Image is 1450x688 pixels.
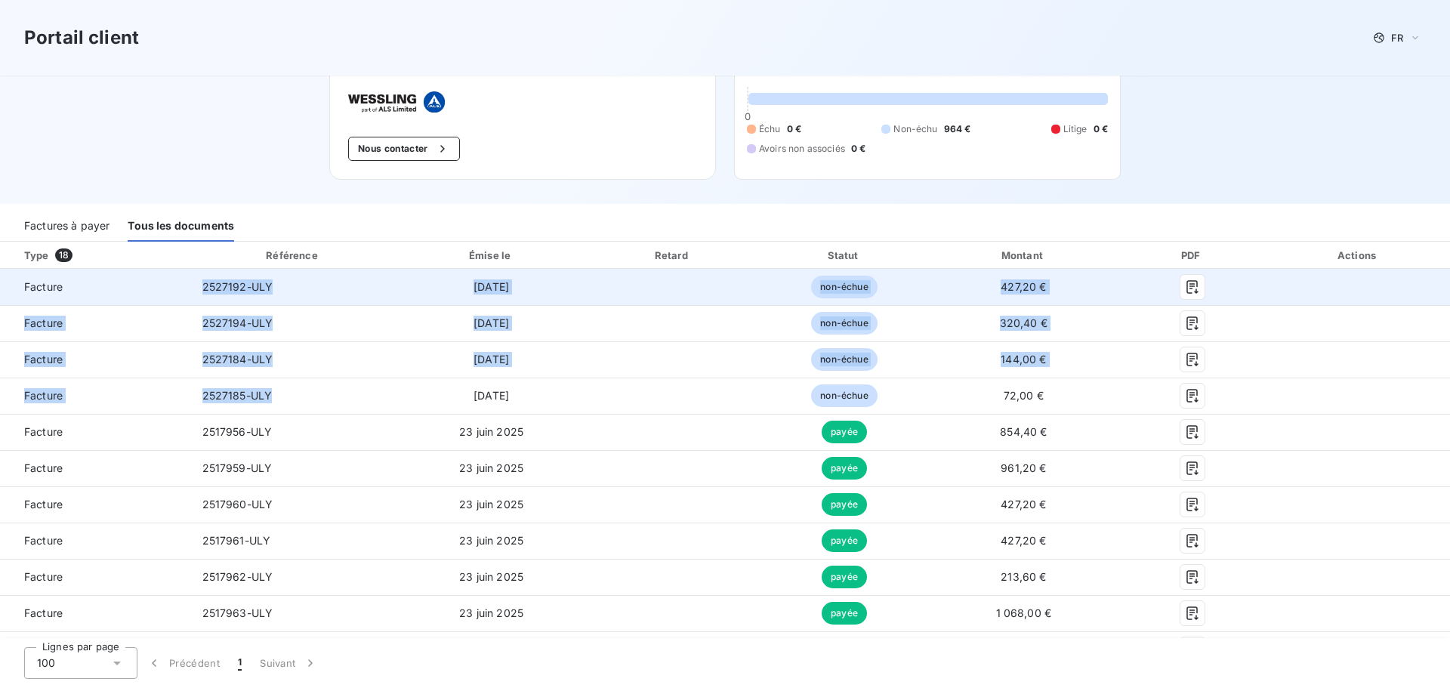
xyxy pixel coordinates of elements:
[1001,534,1046,547] span: 427,20 €
[1000,316,1047,329] span: 320,40 €
[763,248,927,263] div: Statut
[1094,122,1108,136] span: 0 €
[12,388,178,403] span: Facture
[811,384,877,407] span: non-échue
[266,249,317,261] div: Référence
[811,348,877,371] span: non-échue
[202,461,273,474] span: 2517959-ULY
[37,656,55,671] span: 100
[759,122,781,136] span: Échu
[348,91,445,113] img: Company logo
[851,142,865,156] span: 0 €
[459,461,523,474] span: 23 juin 2025
[202,353,273,366] span: 2527184-ULY
[1063,122,1087,136] span: Litige
[1001,461,1046,474] span: 961,20 €
[12,461,178,476] span: Facture
[24,210,110,242] div: Factures à payer
[348,137,460,161] button: Nous contacter
[24,24,139,51] h3: Portail client
[1001,280,1046,293] span: 427,20 €
[459,534,523,547] span: 23 juin 2025
[202,316,273,329] span: 2527194-ULY
[1391,32,1403,44] span: FR
[474,389,509,402] span: [DATE]
[589,248,757,263] div: Retard
[12,424,178,440] span: Facture
[459,606,523,619] span: 23 juin 2025
[822,566,867,588] span: payée
[128,210,234,242] div: Tous les documents
[1001,353,1046,366] span: 144,00 €
[1000,425,1047,438] span: 854,40 €
[745,110,751,122] span: 0
[1270,248,1447,263] div: Actions
[474,316,509,329] span: [DATE]
[202,280,273,293] span: 2527192-ULY
[202,606,273,619] span: 2517963-ULY
[137,647,229,679] button: Précédent
[12,279,178,295] span: Facture
[55,248,72,262] span: 18
[822,457,867,480] span: payée
[202,425,273,438] span: 2517956-ULY
[1001,570,1046,583] span: 213,60 €
[759,142,845,156] span: Avoirs non associés
[202,498,273,511] span: 2517960-ULY
[12,497,178,512] span: Facture
[1004,389,1044,402] span: 72,00 €
[996,606,1052,619] span: 1 068,00 €
[12,606,178,621] span: Facture
[1121,248,1263,263] div: PDF
[459,570,523,583] span: 23 juin 2025
[202,534,271,547] span: 2517961-ULY
[1001,498,1046,511] span: 427,20 €
[822,421,867,443] span: payée
[474,280,509,293] span: [DATE]
[459,498,523,511] span: 23 juin 2025
[12,316,178,331] span: Facture
[811,276,877,298] span: non-échue
[202,389,273,402] span: 2527185-ULY
[932,248,1115,263] div: Montant
[893,122,937,136] span: Non-échu
[811,312,877,335] span: non-échue
[229,647,251,679] button: 1
[822,529,867,552] span: payée
[251,647,327,679] button: Suivant
[459,425,523,438] span: 23 juin 2025
[12,533,178,548] span: Facture
[12,569,178,585] span: Facture
[944,122,971,136] span: 964 €
[822,602,867,625] span: payée
[238,656,242,671] span: 1
[202,570,273,583] span: 2517962-ULY
[474,353,509,366] span: [DATE]
[15,248,187,263] div: Type
[822,493,867,516] span: payée
[12,352,178,367] span: Facture
[400,248,582,263] div: Émise le
[787,122,801,136] span: 0 €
